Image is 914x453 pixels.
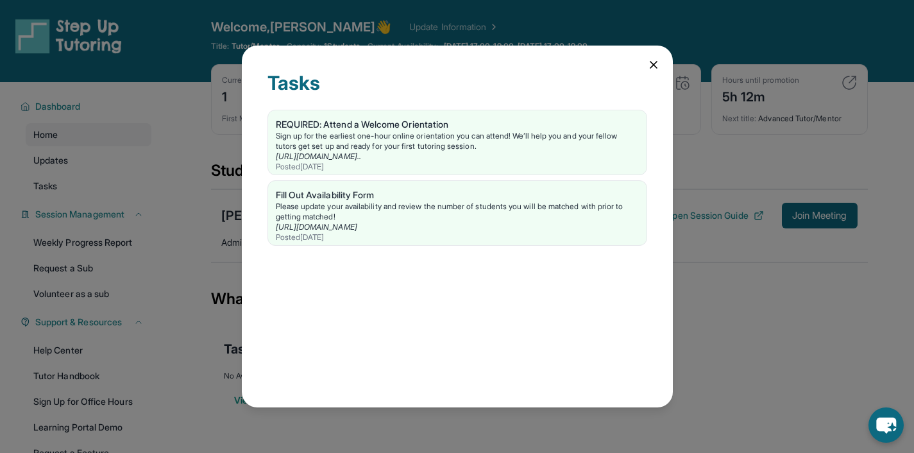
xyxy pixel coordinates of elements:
[276,232,639,243] div: Posted [DATE]
[276,201,639,222] div: Please update your availability and review the number of students you will be matched with prior ...
[268,110,647,175] a: REQUIRED: Attend a Welcome OrientationSign up for the earliest one-hour online orientation you ca...
[267,71,647,110] div: Tasks
[868,407,904,443] button: chat-button
[276,118,639,131] div: REQUIRED: Attend a Welcome Orientation
[276,189,639,201] div: Fill Out Availability Form
[276,222,357,232] a: [URL][DOMAIN_NAME]
[276,131,639,151] div: Sign up for the earliest one-hour online orientation you can attend! We’ll help you and your fell...
[268,181,647,245] a: Fill Out Availability FormPlease update your availability and review the number of students you w...
[276,151,361,161] a: [URL][DOMAIN_NAME]..
[276,162,639,172] div: Posted [DATE]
